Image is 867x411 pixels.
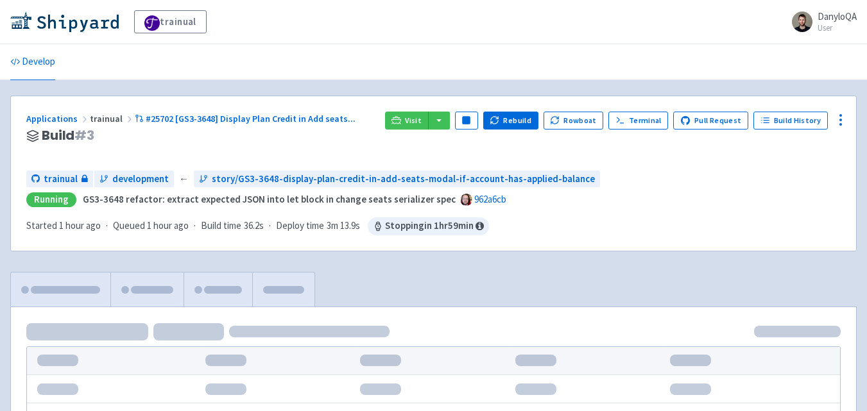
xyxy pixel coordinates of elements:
span: Build time [201,219,241,233]
a: trainual [26,171,93,188]
a: development [94,171,174,188]
time: 1 hour ago [59,219,101,231]
a: Applications [26,113,90,124]
a: trainual [134,10,207,33]
span: Queued [113,219,189,231]
small: User [818,24,857,32]
button: Rowboat [544,112,604,130]
span: story/GS3-3648-display-plan-credit-in-add-seats-modal-if-account-has-applied-balance [212,172,595,187]
span: 3m 13.9s [327,219,360,233]
a: Pull Request [673,112,748,130]
span: development [112,172,169,187]
a: #25702 [GS3-3648] Display Plan Credit in Add seats... [135,113,357,124]
span: # 3 [74,126,94,144]
span: Stopping in 1 hr 59 min [368,217,489,235]
strong: GS3-3648 refactor: extract expected JSON into let block in change seats serializer spec [83,193,456,205]
span: Started [26,219,101,231]
button: Rebuild [483,112,538,130]
div: · · · [26,217,489,235]
span: Build [42,128,94,143]
span: Visit [405,115,422,126]
span: #25702 [GS3-3648] Display Plan Credit in Add seats ... [146,113,356,124]
span: Deploy time [276,219,324,233]
button: Pause [455,112,478,130]
a: 962a6cb [474,193,506,205]
span: trainual [44,172,78,187]
div: Running [26,192,76,207]
a: Terminal [608,112,668,130]
span: trainual [90,113,135,124]
span: ← [179,172,189,187]
a: DanyloQA User [784,12,857,32]
a: story/GS3-3648-display-plan-credit-in-add-seats-modal-if-account-has-applied-balance [194,171,600,188]
a: Build History [753,112,828,130]
time: 1 hour ago [147,219,189,231]
span: DanyloQA [818,10,857,22]
a: Visit [385,112,429,130]
span: 36.2s [244,219,264,233]
a: Develop [10,44,55,80]
img: Shipyard logo [10,12,119,32]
